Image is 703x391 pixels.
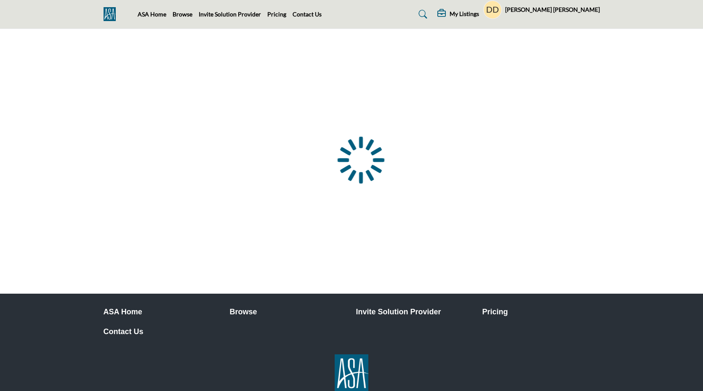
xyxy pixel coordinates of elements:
div: My Listings [437,9,479,19]
h5: [PERSON_NAME] [PERSON_NAME] [505,5,600,14]
button: Show hide supplier dropdown [483,0,502,19]
a: Search [410,8,433,21]
a: Invite Solution Provider [356,306,474,318]
a: Browse [230,306,347,318]
a: Invite Solution Provider [199,11,261,18]
a: ASA Home [104,306,221,318]
a: Pricing [482,306,600,318]
h5: My Listings [450,10,479,18]
a: Contact Us [293,11,322,18]
a: Contact Us [104,326,221,337]
a: Pricing [267,11,286,18]
a: ASA Home [138,11,166,18]
a: Browse [173,11,192,18]
img: Site Logo [104,7,120,21]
